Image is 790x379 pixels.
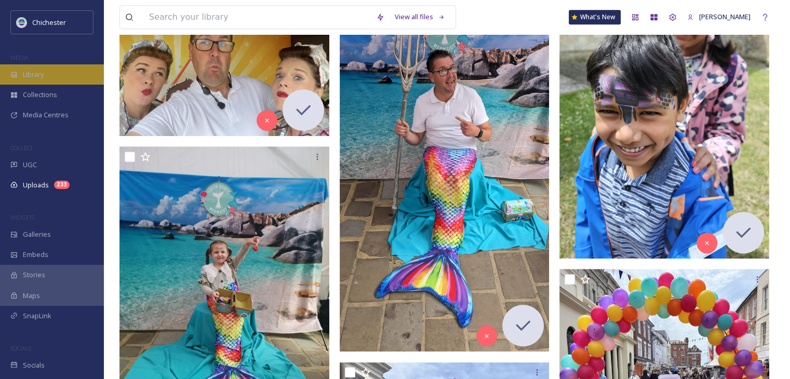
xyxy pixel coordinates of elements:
[23,229,51,239] span: Galleries
[23,311,51,321] span: SnapLink
[23,291,40,301] span: Maps
[390,7,450,27] a: View all files
[23,180,49,190] span: Uploads
[23,250,48,260] span: Embeds
[144,6,371,29] input: Search your library
[10,344,31,352] span: SOCIALS
[23,110,69,120] span: Media Centres
[23,270,45,280] span: Stories
[32,18,66,27] span: Chichester
[23,360,45,370] span: Socials
[10,53,29,61] span: MEDIA
[17,17,27,28] img: Logo_of_Chichester_District_Council.png
[10,144,33,152] span: COLLECT
[23,160,37,170] span: UGC
[682,7,756,27] a: [PERSON_NAME]
[54,181,70,189] div: 233
[10,213,34,221] span: WIDGETS
[23,90,57,100] span: Collections
[23,70,44,79] span: Library
[569,10,621,24] a: What's New
[699,12,751,21] span: [PERSON_NAME]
